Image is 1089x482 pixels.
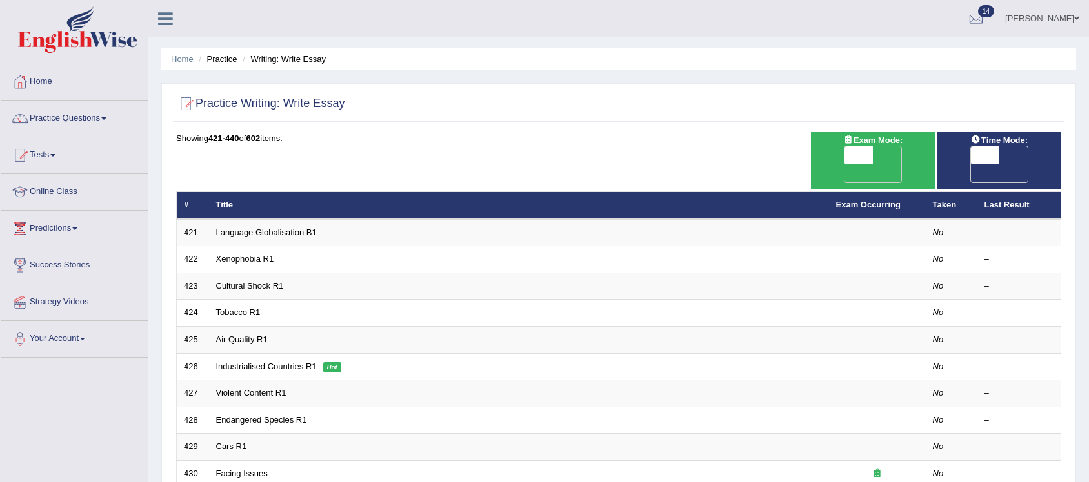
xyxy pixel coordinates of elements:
td: 425 [177,327,209,354]
em: No [933,334,944,344]
div: – [984,253,1054,265]
li: Practice [195,53,237,65]
td: 423 [177,273,209,300]
em: No [933,254,944,264]
td: 426 [177,353,209,380]
a: Tests [1,137,148,169]
a: Facing Issues [216,468,268,478]
a: Industrialised Countries R1 [216,361,317,371]
div: – [984,227,1054,239]
h2: Practice Writing: Write Essay [176,94,345,113]
a: Air Quality R1 [216,334,268,344]
div: – [984,441,1054,453]
a: Home [1,64,148,96]
td: 427 [177,380,209,407]
a: Home [171,54,194,64]
em: No [933,388,944,398]
span: Exam Mode: [838,133,908,147]
a: Online Class [1,174,148,206]
a: Xenophobia R1 [216,254,274,264]
span: 14 [978,5,994,17]
th: Taken [926,192,977,219]
a: Tobacco R1 [216,307,261,317]
div: – [984,307,1054,319]
b: 602 [246,133,260,143]
a: Strategy Videos [1,284,148,316]
em: No [933,307,944,317]
a: Exam Occurring [836,200,901,209]
em: No [933,468,944,478]
em: No [933,361,944,371]
div: – [984,361,1054,373]
li: Writing: Write Essay [239,53,326,65]
div: – [984,414,1054,427]
a: Practice Questions [1,101,148,133]
a: Success Stories [1,247,148,280]
td: 428 [177,407,209,434]
b: 421-440 [208,133,239,143]
em: No [933,281,944,291]
div: Show exams occurring in exams [811,132,935,189]
td: 422 [177,246,209,273]
div: – [984,468,1054,480]
div: Exam occurring question [836,468,919,480]
th: Title [209,192,829,219]
em: Hot [323,362,341,372]
a: Your Account [1,321,148,353]
a: Cultural Shock R1 [216,281,284,291]
td: 429 [177,434,209,461]
td: 424 [177,300,209,327]
em: No [933,441,944,451]
div: – [984,280,1054,293]
a: Cars R1 [216,441,247,451]
th: Last Result [977,192,1061,219]
em: No [933,415,944,425]
div: Showing of items. [176,132,1061,144]
div: – [984,334,1054,346]
em: No [933,227,944,237]
a: Predictions [1,211,148,243]
a: Violent Content R1 [216,388,286,398]
a: Language Globalisation B1 [216,227,317,237]
div: – [984,387,1054,400]
td: 421 [177,219,209,246]
a: Endangered Species R1 [216,415,307,425]
th: # [177,192,209,219]
span: Time Mode: [966,133,1033,147]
